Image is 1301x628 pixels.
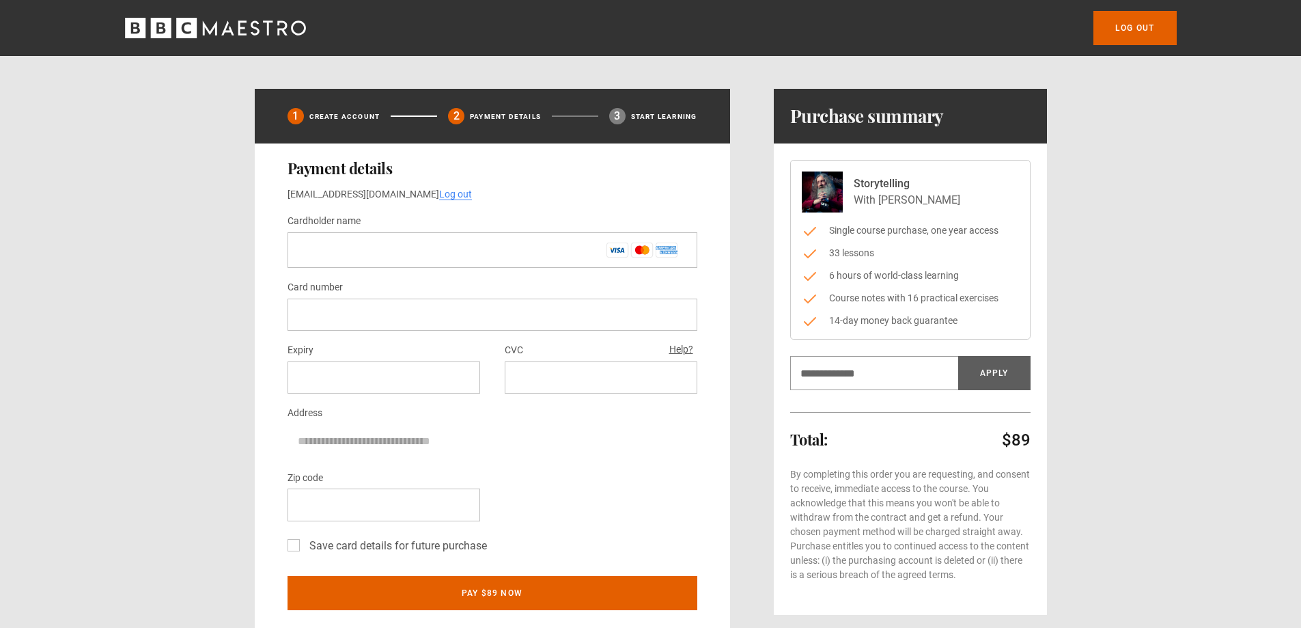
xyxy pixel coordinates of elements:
li: 14-day money back guarantee [802,314,1019,328]
li: Course notes with 16 practical exercises [802,291,1019,305]
a: Log out [1093,11,1176,45]
p: Storytelling [854,176,960,192]
p: [EMAIL_ADDRESS][DOMAIN_NAME] [288,187,697,202]
iframe: Secure payment input frame [298,371,469,384]
div: 1 [288,108,304,124]
p: Start learning [631,111,697,122]
label: Cardholder name [288,213,361,230]
p: With [PERSON_NAME] [854,192,960,208]
p: By completing this order you are requesting, and consent to receive, immediate access to the cour... [790,467,1031,582]
iframe: Secure payment input frame [516,371,686,384]
button: Pay $89 now [288,576,697,610]
p: $89 [1002,429,1031,451]
p: Payment details [470,111,541,122]
label: CVC [505,342,523,359]
div: 3 [609,108,626,124]
iframe: Secure payment input frame [298,308,686,321]
button: Apply [958,356,1031,390]
a: Log out [439,189,472,200]
h2: Payment details [288,160,697,176]
li: 33 lessons [802,246,1019,260]
h1: Purchase summary [790,105,944,127]
button: Help? [665,341,697,359]
li: 6 hours of world-class learning [802,269,1019,283]
div: 2 [448,108,464,124]
p: Create Account [309,111,380,122]
svg: BBC Maestro [125,18,306,38]
label: Expiry [288,342,313,359]
h2: Total: [790,431,828,448]
label: Address [288,405,322,422]
label: Save card details for future purchase [304,538,487,554]
iframe: Secure payment input frame [298,498,469,511]
li: Single course purchase, one year access [802,223,1019,238]
label: Card number [288,279,343,296]
label: Zip code [288,470,323,487]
